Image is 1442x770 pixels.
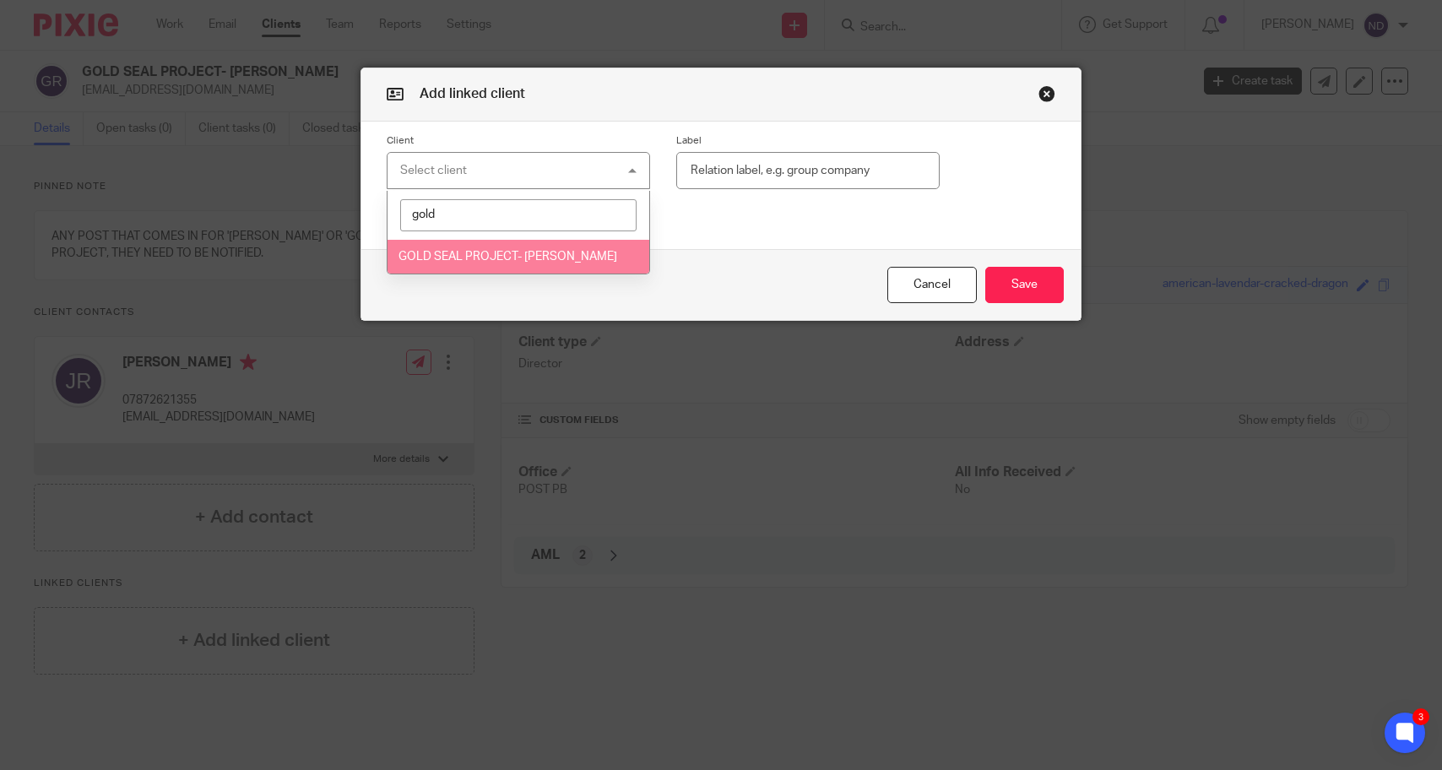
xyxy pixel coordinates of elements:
input: Search options... [400,199,637,231]
input: Relation label, e.g. group company [676,152,940,190]
button: Save [985,267,1064,303]
span: Add linked client [420,87,525,100]
label: Client [387,134,650,148]
label: Label [676,134,940,148]
button: Cancel [887,267,977,303]
span: GOLD SEAL PROJECT- [PERSON_NAME] [398,251,617,263]
div: 3 [1412,708,1429,725]
div: Select client [400,165,467,176]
